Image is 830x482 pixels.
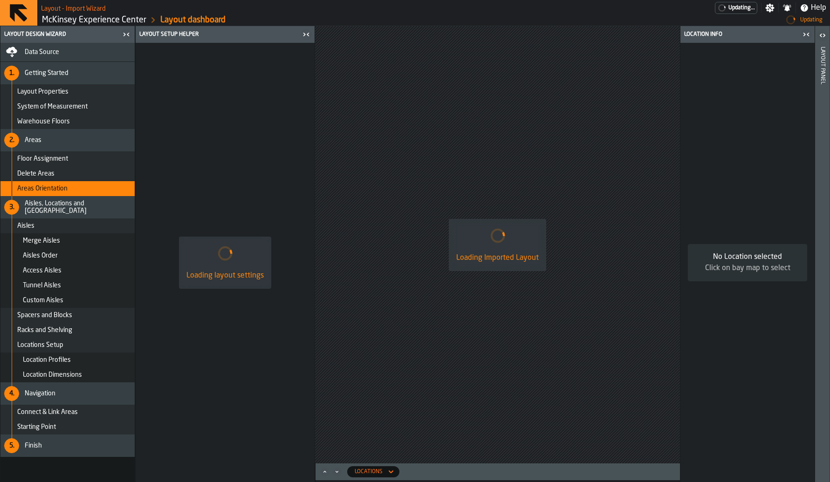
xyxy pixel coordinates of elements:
span: Location Profiles [23,356,71,364]
span: Updating... [728,5,755,11]
li: menu Location Profiles [0,353,135,367]
label: button-toggle-Close me [300,29,313,40]
li: menu Delete Areas [0,166,135,181]
li: menu Tunnel Aisles [0,278,135,293]
nav: Breadcrumb [41,14,413,26]
li: menu Floor Assignment [0,151,135,166]
span: Warehouse Floors [17,118,70,125]
span: Access Aisles [23,267,62,274]
li: menu Getting Started [0,62,135,84]
div: DropdownMenuValue-locations [347,466,399,477]
li: menu Location Dimensions [0,367,135,382]
li: menu Access Aisles [0,263,135,278]
header: Layout panel [815,26,830,482]
span: Aisles, Locations and [GEOGRAPHIC_DATA] [25,200,131,215]
label: button-toggle-Close me [120,29,133,40]
span: Areas [25,136,41,144]
span: Finish [25,442,42,449]
span: Starting Point [17,423,56,431]
div: Loading Imported Layout [456,252,539,264]
li: menu Warehouse Floors [0,114,135,129]
span: Floor Assignment [17,155,68,163]
a: link-to-/wh/i/99265d59-bd42-4a33-a5fd-483dee362034 [42,15,146,25]
span: System of Measurement [17,103,88,110]
button: Minimize [331,467,343,476]
header: Location Info [680,26,815,43]
span: Areas Orientation [17,185,68,192]
div: Layout Setup Helper [137,31,300,38]
li: menu Custom Aisles [0,293,135,308]
li: menu Aisles [0,218,135,233]
div: DropdownMenuValue-locations [355,468,383,475]
div: Updating [800,17,823,23]
span: Tunnel Aisles [23,282,61,289]
span: Data Source [25,48,59,56]
a: link-to-/wh/i/99265d59-bd42-4a33-a5fd-483dee362034/designer [160,15,226,25]
li: menu Areas [0,129,135,151]
header: Layout Setup Helper [136,26,315,43]
div: No Location selected [695,251,800,263]
header: Layout Design Wizard [0,26,135,43]
span: Layout Properties [17,88,69,95]
label: button-toggle-Help [796,2,830,14]
span: Locations Setup [17,341,63,349]
div: Location Info [682,31,800,38]
div: 5. [4,438,19,453]
span: Location Dimensions [23,371,82,379]
span: Delete Areas [17,170,55,177]
span: Racks and Shelving [17,326,72,334]
a: link-to-/wh/i/99265d59-bd42-4a33-a5fd-483dee362034/pricing/ [715,2,757,14]
li: menu Racks and Shelving [0,323,135,338]
span: Navigation [25,390,55,397]
span: Custom Aisles [23,297,63,304]
h2: Sub Title [41,3,106,13]
div: 4. [4,386,19,401]
li: menu Aisles Order [0,248,135,263]
li: menu Aisles, Locations and Bays [0,196,135,218]
div: 3. [4,200,19,215]
span: Getting Started [25,69,69,77]
div: Layout panel [819,45,826,480]
label: button-toggle-Close me [800,29,813,40]
li: menu Spacers and Blocks [0,308,135,323]
label: button-toggle-Open [816,28,829,45]
div: 2. [4,133,19,148]
label: button-toggle-Notifications [779,3,796,13]
span: Aisles [17,222,34,230]
li: menu System of Measurement [0,99,135,114]
button: Maximize [319,467,330,476]
li: menu Connect & Link Areas [0,405,135,420]
li: menu Layout Properties [0,84,135,99]
span: Merge Aisles [23,237,60,244]
li: menu Finish [0,434,135,457]
div: Menu Subscription [715,2,757,14]
div: Loading layout settings [186,270,264,281]
li: menu Areas Orientation [0,181,135,196]
li: menu Locations Setup [0,338,135,353]
label: button-toggle-Settings [761,3,778,13]
span: Spacers and Blocks [17,312,72,319]
li: menu Merge Aisles [0,233,135,248]
span: Aisles Order [23,252,58,259]
li: menu Starting Point [0,420,135,434]
li: menu Navigation [0,382,135,405]
li: menu Data Source [0,43,135,62]
div: Click on bay map to select [695,263,800,274]
span: Help [811,2,826,14]
div: 1. [4,66,19,81]
span: Connect & Link Areas [17,408,78,416]
div: Layout Design Wizard [2,31,120,38]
